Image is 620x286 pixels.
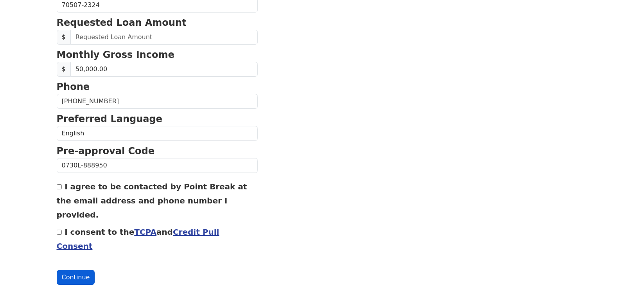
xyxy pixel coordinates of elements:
[57,17,187,28] strong: Requested Loan Amount
[134,227,156,237] a: TCPA
[57,48,258,62] p: Monthly Gross Income
[57,270,95,285] button: Continue
[57,30,71,45] span: $
[57,146,155,156] strong: Pre-approval Code
[57,113,162,124] strong: Preferred Language
[57,227,219,251] label: I consent to the and
[57,94,258,109] input: Phone
[70,30,258,45] input: Requested Loan Amount
[70,62,258,77] input: 0.00
[57,158,258,173] input: Pre-approval Code
[57,62,71,77] span: $
[57,182,247,219] label: I agree to be contacted by Point Break at the email address and phone number I provided.
[57,81,90,92] strong: Phone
